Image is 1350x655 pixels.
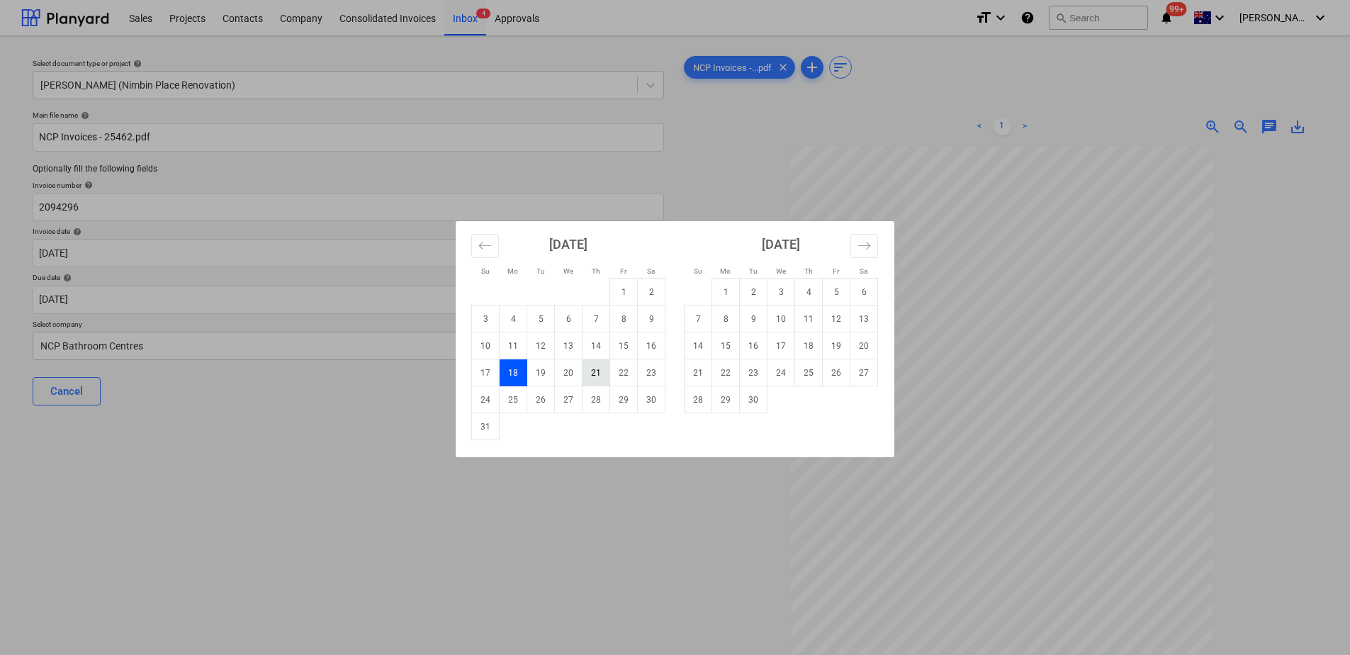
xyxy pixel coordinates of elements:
td: Saturday, August 16, 2025 [638,332,665,359]
td: Friday, September 19, 2025 [823,332,850,359]
td: Sunday, September 21, 2025 [685,359,712,386]
td: Tuesday, September 16, 2025 [740,332,767,359]
small: Sa [647,267,655,275]
td: Friday, September 5, 2025 [823,279,850,306]
small: Fr [620,267,626,275]
strong: [DATE] [762,237,800,252]
td: Friday, September 12, 2025 [823,306,850,332]
td: Monday, September 22, 2025 [712,359,740,386]
td: Saturday, August 9, 2025 [638,306,665,332]
td: Sunday, September 28, 2025 [685,386,712,413]
button: Move forward to switch to the next month. [850,234,878,258]
td: Wednesday, August 6, 2025 [555,306,583,332]
td: Monday, September 29, 2025 [712,386,740,413]
td: Sunday, August 17, 2025 [472,359,500,386]
td: Monday, September 15, 2025 [712,332,740,359]
td: Wednesday, September 3, 2025 [767,279,795,306]
td: Thursday, September 18, 2025 [795,332,823,359]
td: Monday, August 25, 2025 [500,386,527,413]
td: Sunday, August 24, 2025 [472,386,500,413]
td: Wednesday, August 20, 2025 [555,359,583,386]
td: Friday, August 15, 2025 [610,332,638,359]
td: Tuesday, August 12, 2025 [527,332,555,359]
td: Monday, September 8, 2025 [712,306,740,332]
td: Monday, September 1, 2025 [712,279,740,306]
td: Wednesday, September 10, 2025 [767,306,795,332]
td: Sunday, September 14, 2025 [685,332,712,359]
small: Tu [749,267,758,275]
td: Thursday, August 7, 2025 [583,306,610,332]
small: Fr [833,267,839,275]
td: Friday, August 8, 2025 [610,306,638,332]
td: Thursday, August 21, 2025 [583,359,610,386]
td: Saturday, August 23, 2025 [638,359,665,386]
td: Thursday, September 25, 2025 [795,359,823,386]
td: Tuesday, August 19, 2025 [527,359,555,386]
td: Tuesday, August 26, 2025 [527,386,555,413]
iframe: Chat Widget [1279,587,1350,655]
td: Wednesday, September 17, 2025 [767,332,795,359]
strong: [DATE] [549,237,587,252]
td: Thursday, August 14, 2025 [583,332,610,359]
small: We [776,267,786,275]
div: Calendar [456,221,894,457]
td: Monday, August 4, 2025 [500,306,527,332]
small: Su [694,267,702,275]
small: We [563,267,573,275]
td: Selected. Monday, August 18, 2025 [500,359,527,386]
small: Su [481,267,490,275]
td: Wednesday, August 13, 2025 [555,332,583,359]
button: Move backward to switch to the previous month. [471,234,499,258]
small: Sa [860,267,867,275]
small: Th [592,267,600,275]
td: Tuesday, September 30, 2025 [740,386,767,413]
td: Wednesday, September 24, 2025 [767,359,795,386]
td: Thursday, September 11, 2025 [795,306,823,332]
small: Mo [720,267,731,275]
td: Thursday, August 28, 2025 [583,386,610,413]
td: Saturday, September 13, 2025 [850,306,878,332]
td: Tuesday, August 5, 2025 [527,306,555,332]
td: Monday, August 11, 2025 [500,332,527,359]
td: Wednesday, August 27, 2025 [555,386,583,413]
td: Tuesday, September 9, 2025 [740,306,767,332]
td: Saturday, September 6, 2025 [850,279,878,306]
td: Friday, September 26, 2025 [823,359,850,386]
td: Saturday, September 20, 2025 [850,332,878,359]
small: Th [804,267,813,275]
td: Saturday, August 30, 2025 [638,386,665,413]
td: Sunday, August 10, 2025 [472,332,500,359]
small: Mo [507,267,518,275]
td: Sunday, August 31, 2025 [472,413,500,440]
td: Friday, August 22, 2025 [610,359,638,386]
td: Friday, August 29, 2025 [610,386,638,413]
td: Sunday, August 3, 2025 [472,306,500,332]
td: Tuesday, September 23, 2025 [740,359,767,386]
td: Sunday, September 7, 2025 [685,306,712,332]
td: Tuesday, September 2, 2025 [740,279,767,306]
small: Tu [536,267,545,275]
td: Friday, August 1, 2025 [610,279,638,306]
td: Saturday, September 27, 2025 [850,359,878,386]
td: Saturday, August 2, 2025 [638,279,665,306]
td: Thursday, September 4, 2025 [795,279,823,306]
